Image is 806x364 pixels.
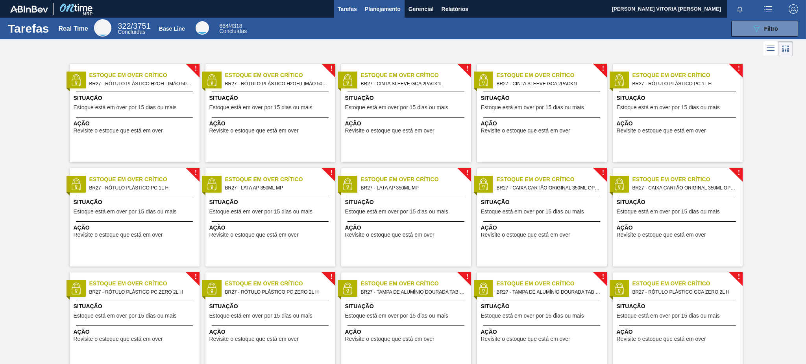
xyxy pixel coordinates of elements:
[330,274,333,280] span: !
[219,28,247,34] span: Concluídas
[70,283,82,294] img: status
[345,232,434,238] span: Revisite o estoque que está em over
[206,74,218,86] img: status
[481,336,570,342] span: Revisite o estoque que está em over
[617,128,706,134] span: Revisite o estoque que está em over
[497,71,607,79] span: Estoque em Over Crítico
[74,302,198,311] span: Situação
[345,209,448,215] span: Estoque está em over por 15 dias ou mais
[58,25,88,32] div: Real Time
[342,178,353,190] img: status
[196,21,209,35] div: Base Line
[477,74,489,86] img: status
[617,209,720,215] span: Estoque está em over por 15 dias ou mais
[94,19,111,37] div: Real Time
[345,336,434,342] span: Revisite o estoque que está em over
[225,184,329,192] span: BR27 - LATA AP 350ML MP
[602,66,604,72] span: !
[330,66,333,72] span: !
[345,105,448,110] span: Estoque está em over por 15 dias ou mais
[342,74,353,86] img: status
[345,94,469,102] span: Situação
[209,232,299,238] span: Revisite o estoque que está em over
[481,94,605,102] span: Situação
[778,41,793,56] div: Visão em Cards
[617,224,741,232] span: Ação
[481,198,605,206] span: Situação
[345,313,448,319] span: Estoque está em over por 15 dias ou mais
[477,283,489,294] img: status
[225,79,329,88] span: BR27 - RÓTULO PLÁSTICO H2OH LIMÃO 500ML H
[118,22,150,30] span: / 3751
[89,175,200,184] span: Estoque em Over Crítico
[209,198,333,206] span: Situação
[361,71,471,79] span: Estoque em Over Crítico
[738,274,740,280] span: !
[74,105,177,110] span: Estoque está em over por 15 dias ou mais
[70,74,82,86] img: status
[481,232,570,238] span: Revisite o estoque que está em over
[613,283,625,294] img: status
[632,279,743,288] span: Estoque em Over Crítico
[497,288,601,296] span: BR27 - TAMPA DE ALUMÍNIO DOURADA TAB DOURADO MINAS
[159,26,185,32] div: Base Line
[602,170,604,176] span: !
[345,302,469,311] span: Situação
[194,170,197,176] span: !
[617,336,706,342] span: Revisite o estoque que está em over
[74,232,163,238] span: Revisite o estoque que está em over
[225,279,335,288] span: Estoque em Over Crítico
[632,175,743,184] span: Estoque em Over Crítico
[617,119,741,128] span: Ação
[738,66,740,72] span: !
[632,184,736,192] span: BR27 - CAIXA CARTÃO ORIGINAL 350ML OPEN CORNER
[74,119,198,128] span: Ação
[89,184,193,192] span: BR27 - RÓTULO PLÁSTICO PC 1L H
[342,283,353,294] img: status
[632,288,736,296] span: BR27 - RÓTULO PLÁSTICO GCA ZERO 2L H
[118,23,150,35] div: Real Time
[345,128,434,134] span: Revisite o estoque que está em over
[617,302,741,311] span: Situação
[466,274,468,280] span: !
[617,313,720,319] span: Estoque está em over por 15 dias ou mais
[74,328,198,336] span: Ação
[731,21,798,37] button: Filtro
[632,79,736,88] span: BR27 - RÓTULO PLÁSTICO PC 1L H
[361,184,465,192] span: BR27 - LATA AP 350ML MP
[225,288,329,296] span: BR27 - RÓTULO PLÁSTICO PC ZERO 2L H
[209,105,312,110] span: Estoque está em over por 15 dias ou mais
[481,119,605,128] span: Ação
[738,170,740,176] span: !
[409,4,434,14] span: Gerencial
[89,288,193,296] span: BR27 - RÓTULO PLÁSTICO PC ZERO 2L H
[361,288,465,296] span: BR27 - TAMPA DE ALUMÍNIO DOURADA TAB DOURADO MINAS
[481,302,605,311] span: Situação
[206,178,218,190] img: status
[481,224,605,232] span: Ação
[345,224,469,232] span: Ação
[727,4,752,15] button: Notificações
[764,26,778,32] span: Filtro
[89,279,200,288] span: Estoque em Over Crítico
[194,66,197,72] span: !
[365,4,401,14] span: Planejamento
[481,328,605,336] span: Ação
[89,71,200,79] span: Estoque em Over Crítico
[118,29,145,35] span: Concluídas
[209,94,333,102] span: Situação
[209,313,312,319] span: Estoque está em over por 15 dias ou mais
[497,184,601,192] span: BR27 - CAIXA CARTÃO ORIGINAL 350ML OPEN CORNER
[361,279,471,288] span: Estoque em Over Crítico
[497,279,607,288] span: Estoque em Over Crítico
[74,224,198,232] span: Ação
[345,328,469,336] span: Ação
[74,128,163,134] span: Revisite o estoque que está em over
[225,175,335,184] span: Estoque em Over Crítico
[209,302,333,311] span: Situação
[330,170,333,176] span: !
[8,24,49,33] h1: Tarefas
[361,79,465,88] span: BR27 - CINTA SLEEVE GCA 2PACK1L
[345,119,469,128] span: Ação
[209,209,312,215] span: Estoque está em over por 15 dias ou mais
